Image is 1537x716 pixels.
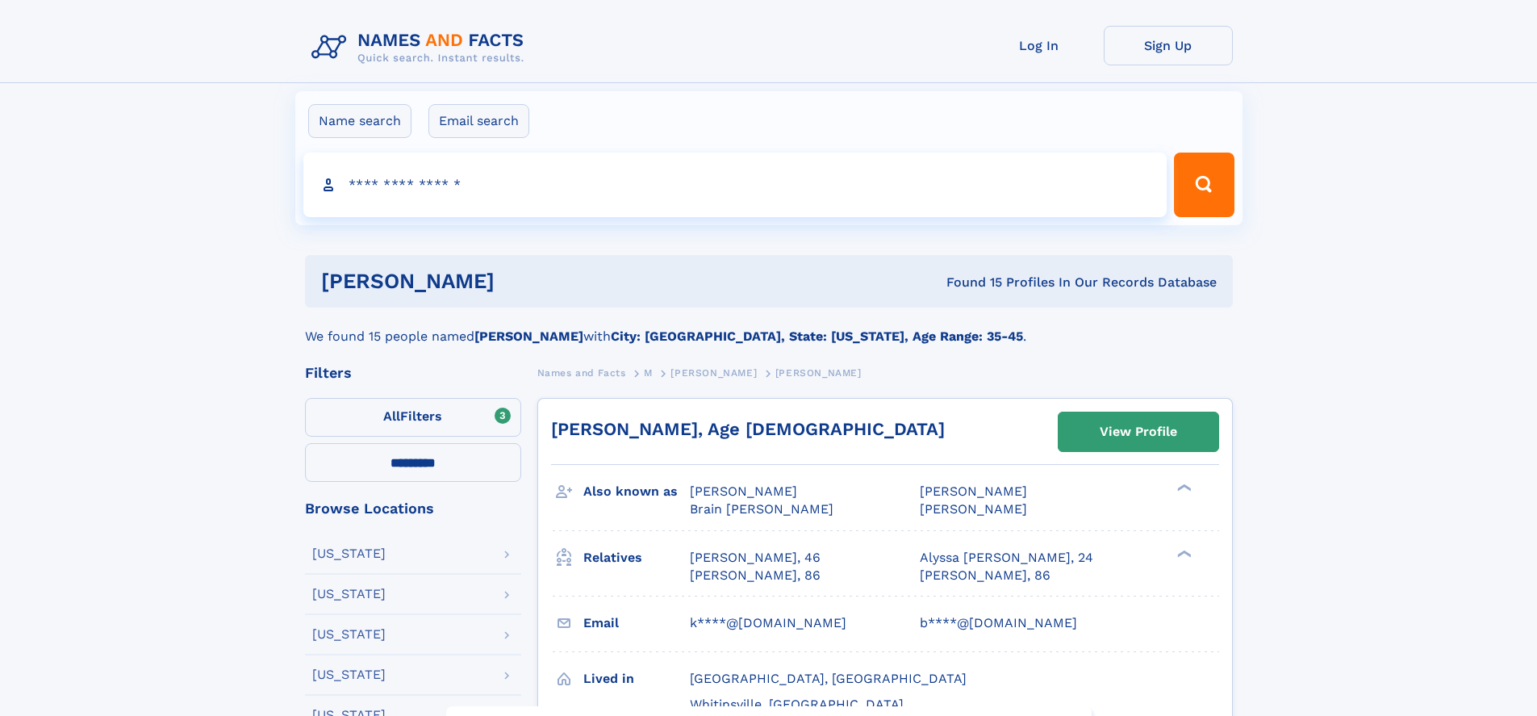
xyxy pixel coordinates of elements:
[305,308,1233,346] div: We found 15 people named with .
[312,588,386,601] div: [US_STATE]
[670,362,757,383] a: [PERSON_NAME]
[312,668,386,681] div: [US_STATE]
[611,329,1023,344] b: City: [GEOGRAPHIC_DATA], State: [US_STATE], Age Range: 35-45
[690,549,821,567] a: [PERSON_NAME], 46
[1174,153,1234,217] button: Search Button
[474,329,583,344] b: [PERSON_NAME]
[305,366,521,380] div: Filters
[303,153,1167,217] input: search input
[920,549,1093,567] a: Alyssa [PERSON_NAME], 24
[920,567,1050,584] a: [PERSON_NAME], 86
[720,274,1217,291] div: Found 15 Profiles In Our Records Database
[551,419,945,439] a: [PERSON_NAME], Age [DEMOGRAPHIC_DATA]
[321,271,720,291] h1: [PERSON_NAME]
[583,544,690,572] h3: Relatives
[312,628,386,641] div: [US_STATE]
[305,501,521,516] div: Browse Locations
[1100,413,1177,450] div: View Profile
[644,362,653,383] a: M
[308,104,411,138] label: Name search
[690,671,967,686] span: [GEOGRAPHIC_DATA], [GEOGRAPHIC_DATA]
[383,408,400,424] span: All
[1173,483,1192,493] div: ❯
[920,501,1027,517] span: [PERSON_NAME]
[583,665,690,693] h3: Lived in
[312,547,386,560] div: [US_STATE]
[690,697,904,712] span: Whitinsville, [GEOGRAPHIC_DATA]
[305,398,521,437] label: Filters
[775,367,862,379] span: [PERSON_NAME]
[975,26,1104,65] a: Log In
[920,484,1027,499] span: [PERSON_NAME]
[428,104,529,138] label: Email search
[305,26,537,69] img: Logo Names and Facts
[537,362,626,383] a: Names and Facts
[1173,548,1192,559] div: ❯
[690,567,821,584] a: [PERSON_NAME], 86
[644,367,653,379] span: M
[583,478,690,505] h3: Also known as
[1059,412,1218,451] a: View Profile
[1104,26,1233,65] a: Sign Up
[670,367,757,379] span: [PERSON_NAME]
[690,484,797,499] span: [PERSON_NAME]
[690,501,833,517] span: Brain [PERSON_NAME]
[583,609,690,637] h3: Email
